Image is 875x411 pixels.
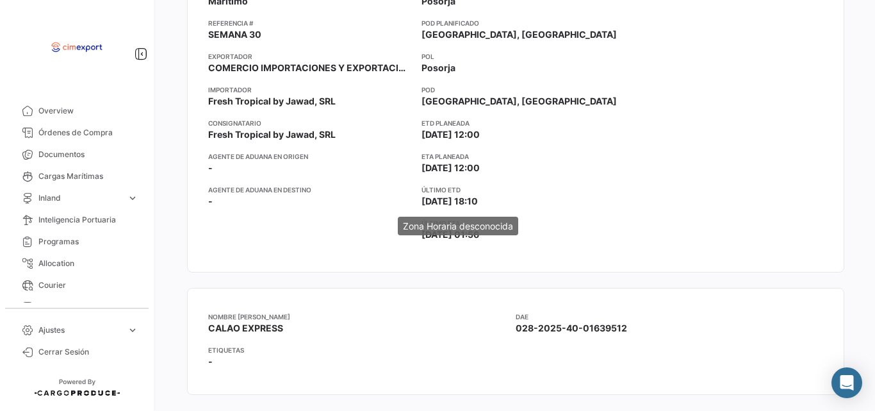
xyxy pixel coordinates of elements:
[208,323,283,333] span: CALAO EXPRESS
[45,15,109,80] img: logo-cimexport.png
[38,346,138,358] span: Cerrar Sesión
[208,62,411,74] span: COMERCIO IMPORTACIONES Y EXPORTACIONES- CIMEXPORT S.A.
[208,85,411,95] app-card-info-title: Importador
[208,95,336,108] span: Fresh Tropical by Jawad, SRL
[127,324,138,336] span: expand_more
[516,312,823,322] app-card-info-title: DAE
[127,192,138,204] span: expand_more
[208,151,411,162] app-card-info-title: Agente de Aduana en Origen
[10,296,143,318] a: Sensores
[421,95,617,108] span: [GEOGRAPHIC_DATA], [GEOGRAPHIC_DATA]
[208,128,336,141] span: Fresh Tropical by Jawad, SRL
[10,253,143,274] a: Allocation
[38,171,138,182] span: Cargas Marítimas
[38,236,138,247] span: Programas
[38,324,122,336] span: Ajustes
[38,105,138,117] span: Overview
[208,162,213,174] span: -
[208,51,411,62] app-card-info-title: Exportador
[10,122,143,144] a: Órdenes de Compra
[38,149,138,160] span: Documentos
[208,185,411,195] app-card-info-title: Agente de Aduana en Destino
[38,258,138,269] span: Allocation
[10,165,143,187] a: Cargas Marítimas
[421,162,480,174] span: [DATE] 12:00
[38,192,122,204] span: Inland
[208,312,516,322] app-card-info-title: Nombre [PERSON_NAME]
[208,195,213,208] span: -
[38,127,138,138] span: Órdenes de Compra
[38,214,138,226] span: Inteligencia Portuaria
[208,28,261,41] span: SEMANA 30
[398,217,518,235] div: Zona Horaria desconocida
[10,231,143,253] a: Programas
[421,151,617,162] app-card-info-title: ETA planeada
[421,185,617,195] app-card-info-title: Último ETD
[421,118,617,128] app-card-info-title: ETD planeada
[38,280,138,291] span: Courier
[421,51,617,62] app-card-info-title: POL
[421,195,478,208] span: [DATE] 18:10
[421,18,617,28] app-card-info-title: POD Planificado
[208,18,411,28] app-card-info-title: Referencia #
[421,128,480,141] span: [DATE] 12:00
[421,62,455,74] span: Posorja
[10,209,143,231] a: Inteligencia Portuaria
[516,323,627,333] span: 028-2025-40-01639512
[10,274,143,296] a: Courier
[831,367,862,398] div: Open Intercom Messenger
[208,118,411,128] app-card-info-title: Consignatario
[208,345,823,355] app-card-info-title: Etiquetas
[10,144,143,165] a: Documentos
[208,355,213,368] span: -
[10,100,143,122] a: Overview
[421,85,617,95] app-card-info-title: POD
[38,301,138,313] span: Sensores
[421,28,617,41] span: [GEOGRAPHIC_DATA], [GEOGRAPHIC_DATA]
